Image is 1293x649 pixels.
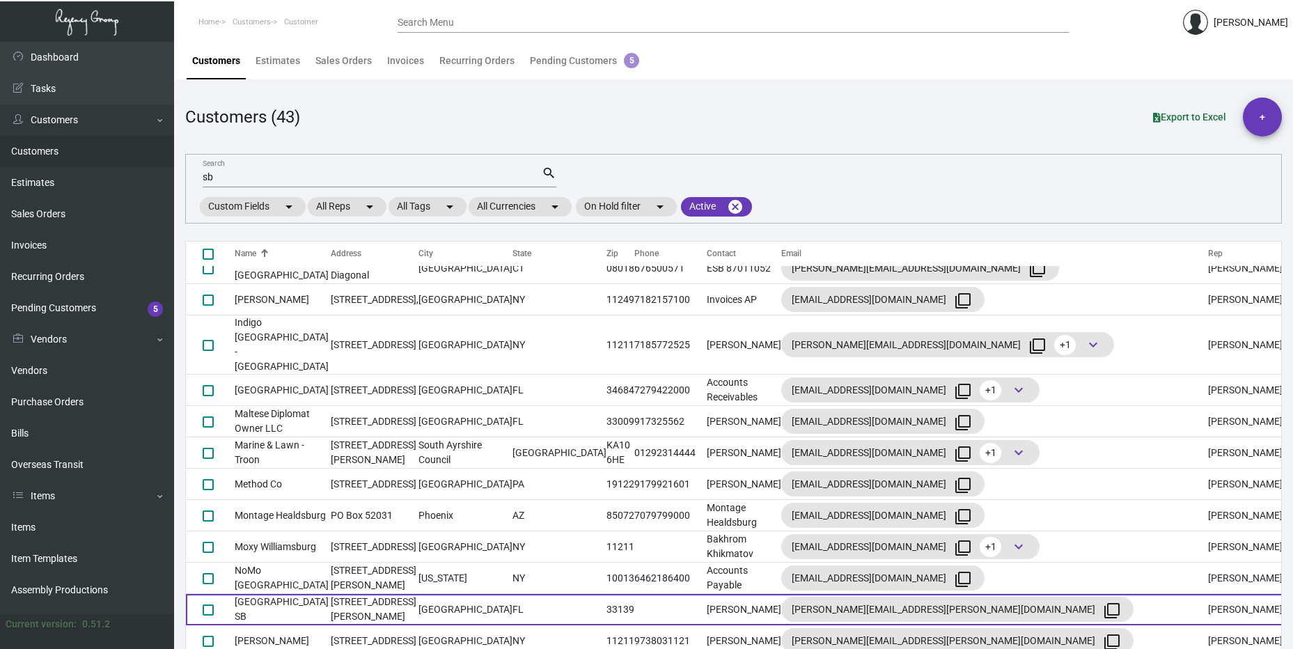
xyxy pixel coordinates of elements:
td: [PERSON_NAME] [707,437,781,469]
div: [PERSON_NAME] [1214,15,1288,30]
td: NoMo [GEOGRAPHIC_DATA] [235,563,331,594]
td: [PERSON_NAME] [1208,500,1283,531]
div: Current version: [6,617,77,632]
div: Contact [707,248,736,260]
td: [PERSON_NAME] [1208,284,1283,315]
td: [US_STATE] [418,563,512,594]
td: [PERSON_NAME] [1208,406,1283,437]
td: [GEOGRAPHIC_DATA] [512,437,606,469]
td: Maltese Diplomat Owner LLC [235,406,331,437]
td: 33139 [606,594,634,625]
mat-icon: filter_none [955,540,971,556]
div: [EMAIL_ADDRESS][DOMAIN_NAME] [792,504,974,526]
span: Home [198,17,219,26]
td: [PERSON_NAME] [707,406,781,437]
mat-icon: filter_none [1029,261,1046,278]
div: Pending Customers [530,54,639,68]
div: [EMAIL_ADDRESS][DOMAIN_NAME] [792,379,1029,401]
div: Customers [192,54,240,68]
mat-icon: filter_none [1029,338,1046,354]
td: NY [512,284,606,315]
td: 19122 [606,469,634,500]
td: PO Box 52031 [331,500,418,531]
mat-chip: Active [681,197,752,217]
mat-icon: arrow_drop_down [361,198,378,215]
td: [GEOGRAPHIC_DATA] [235,375,331,406]
td: [GEOGRAPHIC_DATA] [418,406,512,437]
mat-icon: search [542,165,556,182]
div: City [418,248,433,260]
td: South Ayrshire Council [418,437,512,469]
mat-icon: filter_none [955,414,971,431]
td: [GEOGRAPHIC_DATA] [418,594,512,625]
button: Export to Excel [1142,104,1237,130]
td: [GEOGRAPHIC_DATA] [418,284,512,315]
mat-chip: On Hold filter [576,197,677,217]
td: [PERSON_NAME] [1208,594,1283,625]
td: 33009 [606,406,634,437]
div: City [418,248,512,260]
div: Address [331,248,418,260]
div: [EMAIL_ADDRESS][DOMAIN_NAME] [792,410,974,432]
td: KA10 6HE [606,437,634,469]
div: State [512,248,531,260]
mat-icon: filter_none [955,292,971,309]
td: 6462186400 [634,563,707,594]
mat-icon: arrow_drop_down [441,198,458,215]
div: 0.51.2 [82,617,110,632]
td: NY [512,315,606,375]
mat-chip: All Reps [308,197,386,217]
span: +1 [980,537,1001,557]
td: PA [512,469,606,500]
td: [PERSON_NAME] [707,594,781,625]
span: keyboard_arrow_down [1010,382,1027,398]
mat-icon: filter_none [955,571,971,588]
div: Zip [606,248,634,260]
td: [GEOGRAPHIC_DATA] [418,315,512,375]
td: [PERSON_NAME] [707,315,781,375]
div: Name [235,248,256,260]
td: 85072 [606,500,634,531]
td: ESB 87011052 [707,253,781,284]
td: 11211 [606,531,634,563]
mat-chip: All Tags [389,197,467,217]
td: Marine & Lawn - Troon [235,437,331,469]
td: [STREET_ADDRESS] [331,531,418,563]
mat-icon: arrow_drop_down [547,198,563,215]
td: [GEOGRAPHIC_DATA] [418,531,512,563]
td: [PERSON_NAME] [1208,437,1283,469]
mat-chip: Custom Fields [200,197,306,217]
mat-icon: filter_none [955,508,971,525]
div: Rep [1208,248,1223,260]
td: 01292314444 [634,437,707,469]
td: 10013 [606,563,634,594]
td: 9179921601 [634,469,707,500]
td: NY [512,531,606,563]
mat-icon: filter_none [1104,602,1120,619]
td: FL [512,406,606,437]
mat-chip: All Currencies [469,197,572,217]
td: 7182157100 [634,284,707,315]
span: keyboard_arrow_down [1085,336,1102,353]
th: Email [781,242,1208,267]
td: Hoxton [GEOGRAPHIC_DATA] [235,253,331,284]
td: [PERSON_NAME] [1208,253,1283,284]
td: NY [512,563,606,594]
td: Phoenix [418,500,512,531]
mat-icon: arrow_drop_down [281,198,297,215]
div: State [512,248,606,260]
td: [GEOGRAPHIC_DATA] [418,253,512,284]
td: 676500571 [634,253,707,284]
mat-icon: filter_none [955,446,971,462]
td: [PERSON_NAME] [1208,563,1283,594]
mat-icon: arrow_drop_down [652,198,668,215]
div: [EMAIL_ADDRESS][DOMAIN_NAME] [792,441,1029,464]
td: Moxy Williamsburg [235,531,331,563]
div: [PERSON_NAME][EMAIL_ADDRESS][DOMAIN_NAME] [792,334,1104,356]
div: Recurring Orders [439,54,515,68]
span: +1 [980,443,1001,463]
td: FL [512,375,606,406]
td: [STREET_ADDRESS] [331,375,418,406]
div: Phone [634,248,707,260]
td: [STREET_ADDRESS] [331,406,418,437]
